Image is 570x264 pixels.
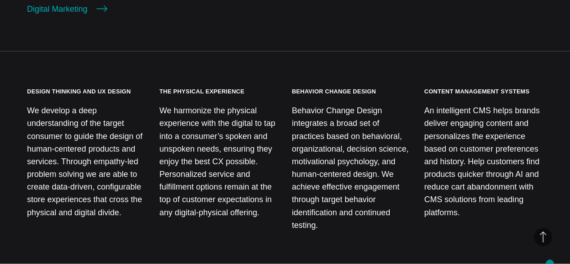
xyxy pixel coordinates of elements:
p: Behavior Change Design integrates a broad set of practices based on behavioral, organizational, d... [292,104,411,232]
p: We develop a deep understanding of the target consumer to guide the design of human-centered prod... [27,104,146,219]
p: An intelligent CMS helps brands deliver engaging content and personalizes the experience based on... [424,104,543,219]
h3: The Physical Experience [160,88,245,95]
p: We harmonize the physical experience with the digital to tap into a consumer’s spoken and unspoke... [160,104,278,219]
a: Digital Marketing [27,3,107,15]
h3: Content Management Systems [424,88,529,95]
button: Back to Top [534,228,552,246]
h3: Behavior Change Design [292,88,376,95]
h3: Design Thinking and UX Design [27,88,131,95]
